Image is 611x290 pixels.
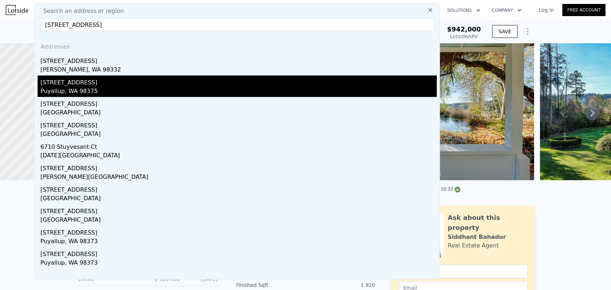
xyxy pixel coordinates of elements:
button: Solutions [441,4,486,17]
span: $942,000 [447,25,481,33]
div: [STREET_ADDRESS] [40,226,437,237]
img: Lotside [6,5,28,15]
div: Lotside ARV [447,33,481,40]
div: [STREET_ADDRESS] [40,75,437,87]
div: [DATE] [186,276,218,283]
div: [GEOGRAPHIC_DATA] [40,194,437,204]
div: 6710 Stuyvesant Ct [40,140,437,151]
img: NWMLS Logo [455,187,460,192]
span: Search an address or region [38,7,124,15]
div: [GEOGRAPHIC_DATA] [40,216,437,226]
div: Puyallup, WA 98373 [40,237,437,247]
div: [STREET_ADDRESS] [40,204,437,216]
div: [GEOGRAPHIC_DATA] [40,130,437,140]
div: Finished Sqft [236,281,306,289]
span: $ 320,000 [154,276,180,282]
div: Siddhant Bahadur [448,233,506,241]
div: [STREET_ADDRESS] [40,183,437,194]
input: Enter an address, city, region, neighborhood or zip code [40,18,434,31]
div: [STREET_ADDRESS] [40,118,437,130]
div: [STREET_ADDRESS] [40,247,437,259]
input: Name [399,265,528,278]
div: Ask about this property [448,213,528,233]
div: Real Estate Agent [448,241,499,250]
div: Addresses [38,37,437,54]
button: SAVE [492,25,517,38]
a: Free Account [562,4,605,16]
div: [STREET_ADDRESS] [40,161,437,173]
div: [PERSON_NAME], WA 98332 [40,65,437,75]
div: [STREET_ADDRESS] [40,97,437,108]
div: Listed [79,276,142,283]
button: Show Options [520,24,535,39]
div: [PERSON_NAME][GEOGRAPHIC_DATA] [40,173,437,183]
div: Puyallup, WA 98373 [40,259,437,269]
a: Log In [530,6,562,14]
div: [GEOGRAPHIC_DATA] [40,108,437,118]
div: 1.920 [306,281,375,289]
div: [STREET_ADDRESS] [40,54,437,65]
button: Company [486,4,527,17]
div: [DATE][GEOGRAPHIC_DATA] [40,151,437,161]
div: Puyallup, WA 98375 [40,87,437,97]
